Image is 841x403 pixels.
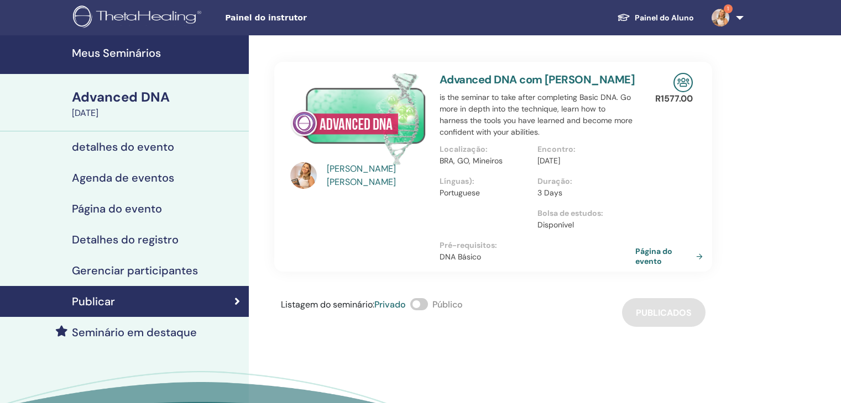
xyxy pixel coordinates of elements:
[72,140,174,153] h4: detalhes do evento
[72,202,162,215] h4: Página do evento
[724,4,733,13] span: 1
[635,246,707,266] a: Página do evento
[537,219,629,231] p: Disponível
[72,233,179,246] h4: Detalhes do registro
[537,144,629,155] p: Encontro :
[73,6,205,30] img: logo.png
[440,92,635,138] p: is the seminar to take after completing Basic DNA. Go more in depth into the technique, learn how...
[440,72,635,87] a: Advanced DNA com [PERSON_NAME]
[537,155,629,167] p: [DATE]
[72,107,242,120] div: [DATE]
[72,295,115,308] h4: Publicar
[440,240,635,251] p: Pré-requisitos :
[440,187,531,199] p: Portuguese
[290,162,317,189] img: default.jpg
[440,144,531,155] p: Localização :
[225,12,391,24] span: Painel do instrutor
[440,155,531,167] p: BRA, GO, Mineiros
[537,208,629,219] p: Bolsa de estudos :
[673,73,693,92] img: In-Person Seminar
[72,264,198,277] h4: Gerenciar participantes
[327,162,429,189] a: [PERSON_NAME] [PERSON_NAME]
[440,176,531,187] p: Línguas) :
[281,299,374,310] span: Listagem do seminário :
[72,326,197,339] h4: Seminário em destaque
[712,9,729,26] img: default.jpg
[72,46,242,60] h4: Meus Seminários
[72,171,174,184] h4: Agenda de eventos
[537,187,629,199] p: 3 Days
[432,299,463,310] span: Público
[72,88,242,107] div: Advanced DNA
[655,92,693,105] p: R 1577.00
[608,8,703,28] a: Painel do Aluno
[290,73,426,166] img: Advanced DNA
[537,176,629,187] p: Duração :
[617,13,630,22] img: graduation-cap-white.svg
[440,251,635,263] p: DNA Básico
[374,299,406,310] span: Privado
[65,88,249,120] a: Advanced DNA[DATE]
